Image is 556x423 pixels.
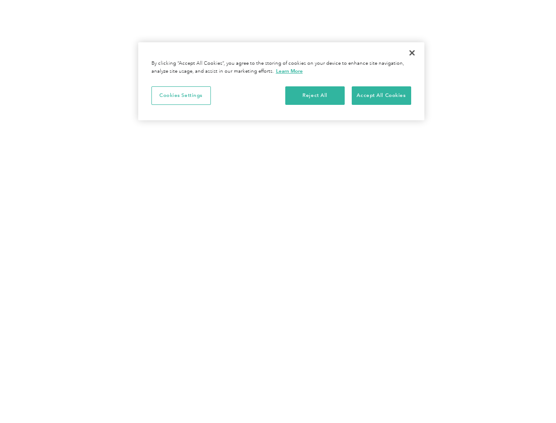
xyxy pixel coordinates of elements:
button: Close [402,43,422,63]
div: Privacy [138,42,424,120]
div: By clicking “Accept All Cookies”, you agree to the storing of cookies on your device to enhance s... [151,60,411,75]
div: Cookie banner [138,42,424,120]
button: Reject All [285,86,345,105]
a: More information about your privacy, opens in a new tab [276,68,303,74]
button: Accept All Cookies [352,86,411,105]
button: Cookies Settings [151,86,211,105]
